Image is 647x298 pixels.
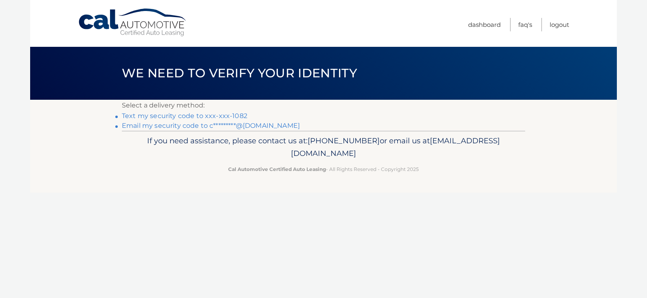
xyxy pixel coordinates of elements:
[78,8,188,37] a: Cal Automotive
[468,18,501,31] a: Dashboard
[122,100,525,111] p: Select a delivery method:
[308,136,380,145] span: [PHONE_NUMBER]
[518,18,532,31] a: FAQ's
[228,166,326,172] strong: Cal Automotive Certified Auto Leasing
[550,18,569,31] a: Logout
[122,122,300,129] a: Email my security code to c*********@[DOMAIN_NAME]
[127,165,520,173] p: - All Rights Reserved - Copyright 2025
[122,112,247,120] a: Text my security code to xxx-xxx-1082
[127,134,520,160] p: If you need assistance, please contact us at: or email us at
[122,66,357,81] span: We need to verify your identity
